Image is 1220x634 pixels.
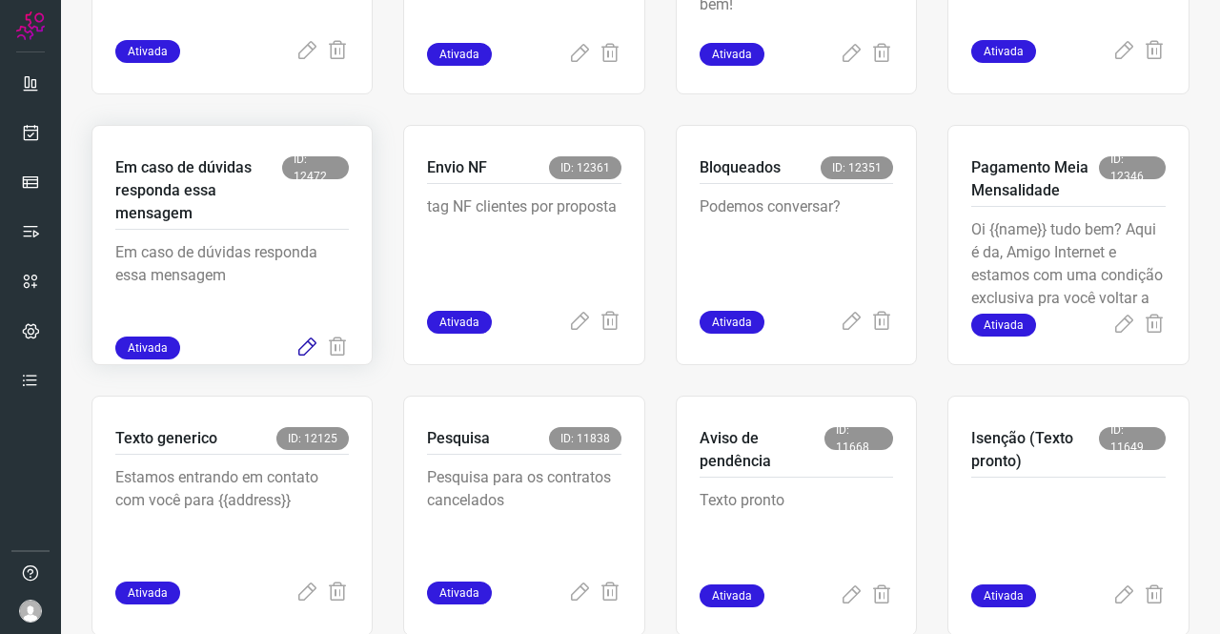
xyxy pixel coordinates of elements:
[821,156,893,179] span: ID: 12351
[700,156,781,179] p: Bloqueados
[115,427,217,450] p: Texto generico
[276,427,349,450] span: ID: 12125
[427,156,487,179] p: Envio NF
[427,582,492,604] span: Ativada
[700,43,764,66] span: Ativada
[115,337,180,359] span: Ativada
[700,427,824,473] p: Aviso de pendência
[1099,427,1166,450] span: ID: 11649
[19,600,42,623] img: avatar-user-boy.jpg
[282,156,349,179] span: ID: 12472
[115,241,349,337] p: Em caso de dúvidas responda essa mensagem
[971,314,1036,337] span: Ativada
[700,489,894,584] p: Texto pronto
[700,311,764,334] span: Ativada
[115,40,180,63] span: Ativada
[115,466,349,562] p: Estamos entrando em contato com você para {{address}}
[427,311,492,334] span: Ativada
[115,582,180,604] span: Ativada
[427,427,490,450] p: Pesquisa
[115,156,282,225] p: Em caso de dúvidas responda essa mensagem
[971,427,1099,473] p: Isenção (Texto pronto)
[1099,156,1166,179] span: ID: 12346
[549,156,621,179] span: ID: 12361
[824,427,893,450] span: ID: 11668
[427,195,621,291] p: tag NF clientes por proposta
[971,156,1099,202] p: Pagamento Meia Mensalidade
[971,218,1166,314] p: Oi {{name}} tudo bem? Aqui é da, Amigo Internet e estamos com uma condição exclusiva pra você vol...
[971,584,1036,607] span: Ativada
[16,11,45,40] img: Logo
[700,584,764,607] span: Ativada
[427,43,492,66] span: Ativada
[549,427,621,450] span: ID: 11838
[700,195,894,291] p: Podemos conversar?
[427,466,621,562] p: Pesquisa para os contratos cancelados
[971,40,1036,63] span: Ativada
